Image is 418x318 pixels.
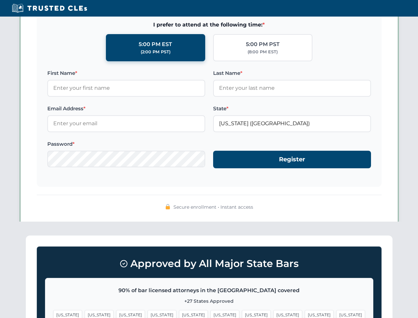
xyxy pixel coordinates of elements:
[246,40,280,49] div: 5:00 PM PST
[10,3,89,13] img: Trusted CLEs
[173,203,253,211] span: Secure enrollment • Instant access
[53,286,365,295] p: 90% of bar licensed attorneys in the [GEOGRAPHIC_DATA] covered
[248,49,278,55] div: (8:00 PM EST)
[47,69,205,77] label: First Name
[45,255,373,273] h3: Approved by All Major State Bars
[165,204,170,209] img: 🔒
[47,140,205,148] label: Password
[139,40,172,49] div: 5:00 PM EST
[47,21,371,29] span: I prefer to attend at the following time:
[213,115,371,132] input: Florida (FL)
[213,151,371,168] button: Register
[213,80,371,96] input: Enter your last name
[213,69,371,77] label: Last Name
[53,297,365,305] p: +27 States Approved
[213,105,371,113] label: State
[47,105,205,113] label: Email Address
[47,80,205,96] input: Enter your first name
[47,115,205,132] input: Enter your email
[141,49,170,55] div: (2:00 PM PST)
